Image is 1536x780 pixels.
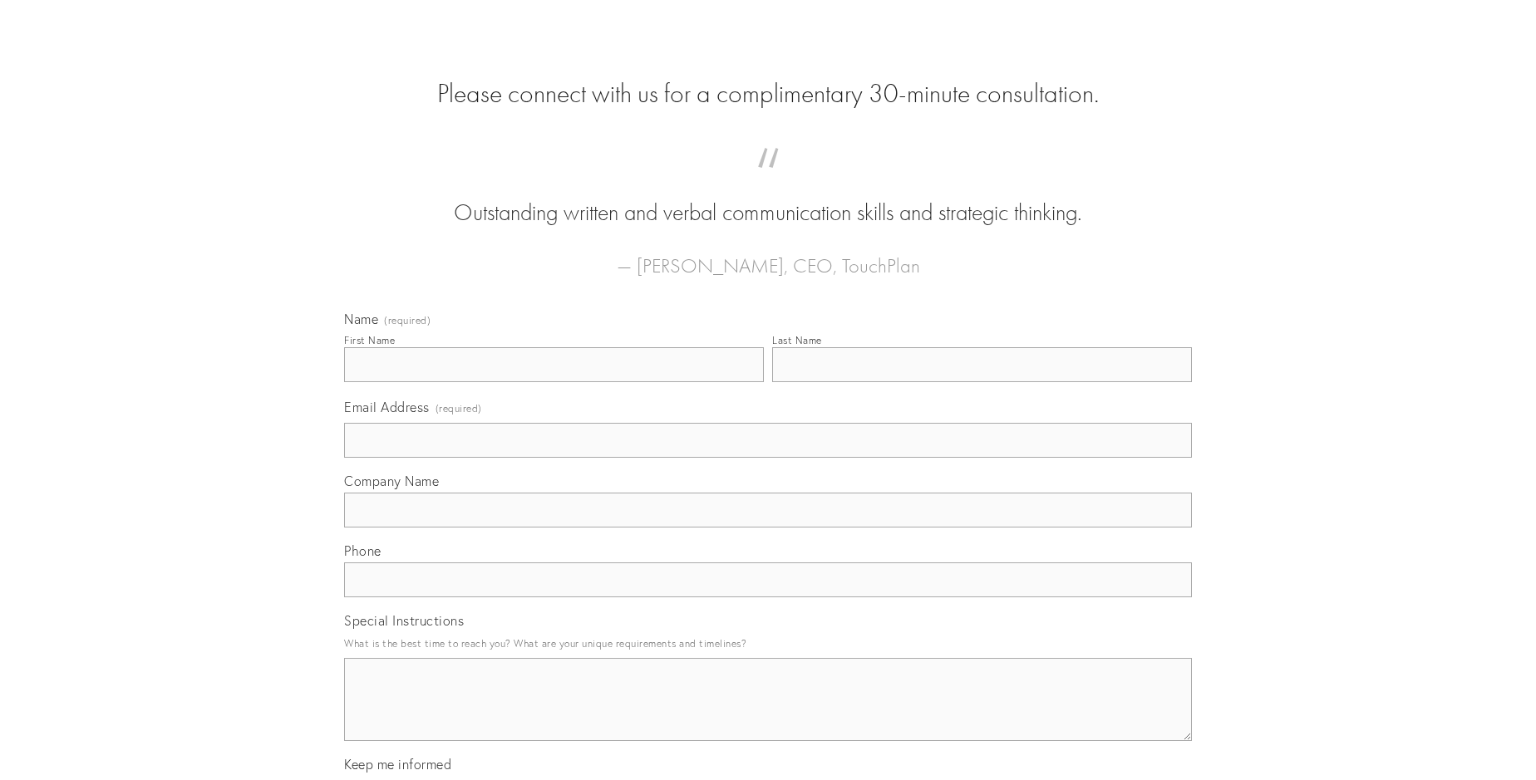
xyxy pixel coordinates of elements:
span: “ [371,164,1165,197]
div: First Name [344,334,395,346]
span: Keep me informed [344,756,451,773]
span: Company Name [344,473,439,489]
span: Special Instructions [344,612,464,629]
span: (required) [384,316,431,326]
span: Phone [344,542,382,559]
blockquote: Outstanding written and verbal communication skills and strategic thinking. [371,164,1165,229]
h2: Please connect with us for a complimentary 30-minute consultation. [344,78,1192,110]
span: (required) [436,397,482,419]
div: Last Name [772,334,822,346]
figcaption: — [PERSON_NAME], CEO, TouchPlan [371,229,1165,282]
span: Email Address [344,399,430,415]
span: Name [344,311,378,327]
p: What is the best time to reach you? What are your unique requirements and timelines? [344,632,1192,655]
